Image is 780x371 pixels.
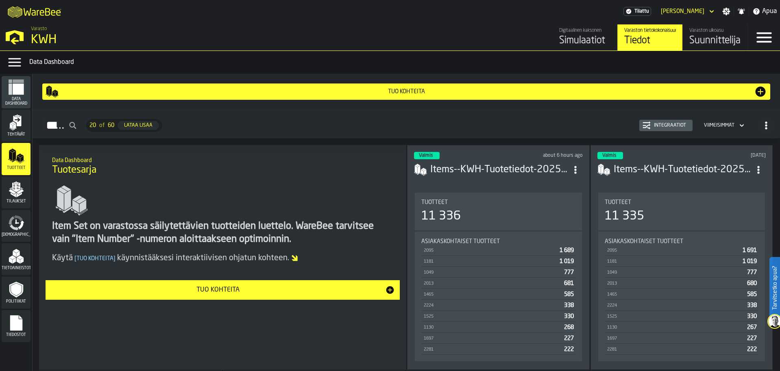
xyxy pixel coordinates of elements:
span: of [99,122,105,129]
h2: Sub Title [52,156,393,164]
div: 2224 [606,303,744,308]
span: 1 019 [743,259,757,264]
span: 268 [564,325,574,330]
div: 11 335 [605,209,644,224]
span: 777 [564,270,574,275]
div: 11 336 [421,209,461,224]
span: 227 [747,336,757,341]
span: 222 [747,347,757,352]
a: link-to-/wh/i/4fb45246-3b77-4bb5-b880-c337c3c5facb/simulations [552,24,617,50]
div: 1130 [423,325,561,330]
a: link-to-/wh/i/4fb45246-3b77-4bb5-b880-c337c3c5facb/designer [682,24,747,50]
span: Varasto [31,26,47,32]
div: Title [605,238,759,245]
a: link-to-/wh/i/4fb45246-3b77-4bb5-b880-c337c3c5facb/settings/billing [623,7,651,16]
div: DropdownMenuValue-STEFAN Thilman [661,8,704,15]
span: 585 [747,292,757,297]
span: Tuotteet [421,199,448,206]
div: StatList-item-1697 [421,333,575,344]
span: 330 [564,314,574,319]
div: Updated: 14.8.2025 klo 4.05.54 Created: 14.8.2025 klo 4.05.35 [695,153,766,158]
div: Suunnittelija [689,34,741,47]
span: 1 689 [560,248,574,253]
span: Tuo kohteita [73,256,117,261]
div: stat-Asiakaskohtaiset tuotteet [598,232,765,361]
div: 2281 [423,347,561,352]
div: StatList-item-2095 [605,245,759,256]
span: Apua [762,7,777,16]
h3: Items--KWH-Tuotetiedot-2025-08-15-040032.csv-2025-08-15 [430,163,568,176]
span: Valmis [419,153,433,158]
li: menu Syöttö [2,210,31,242]
span: Tilattu [634,9,649,14]
li: menu Tehtävät [2,110,31,142]
span: 585 [564,292,574,297]
div: 1181 [606,259,740,264]
div: Digitaalinen kaksonen [559,28,611,33]
li: menu Tiedostot [2,310,31,342]
div: KWH [31,33,251,47]
label: button-toggle-Apua [749,7,780,16]
div: 1465 [423,292,561,297]
span: 680 [747,281,757,286]
div: StatList-item-2013 [421,278,575,289]
div: 1049 [423,270,561,275]
div: stat-Tuotteet [415,193,582,230]
span: 222 [564,347,574,352]
div: title-Tuotesarja [46,151,400,181]
span: [DEMOGRAPHIC_DATA] [2,233,31,237]
div: StatList-item-2281 [605,344,759,355]
div: 1525 [423,314,561,319]
div: 2224 [423,303,561,308]
div: StatList-item-2281 [421,344,575,355]
div: 1181 [423,259,556,264]
span: 338 [747,303,757,308]
h3: Items--KWH-Tuotetiedot-2025-08-14-040011.csv-2025-08-14 [614,163,752,176]
button: button-Tuo kohteita [42,83,770,100]
div: Käytä käynnistääksesi interaktiivisen ohjatun kohteen. [52,252,393,264]
div: Varaston ulkoasu [689,28,741,33]
div: StatList-item-1049 [421,267,575,278]
div: StatList-item-1130 [605,322,759,333]
div: Menu-tilaus [623,7,651,16]
div: 1049 [606,270,744,275]
div: 1697 [423,336,561,341]
li: menu Tuotteet [2,143,31,176]
div: DropdownMenuValue-4 [701,121,746,130]
span: Tehtävät [2,132,31,137]
span: Tiedostot [2,333,31,337]
div: Lataa lisää [121,123,156,128]
span: Tuotteet [605,199,631,206]
a: link-to-/wh/i/4fb45246-3b77-4bb5-b880-c337c3c5facb/data [617,24,682,50]
div: StatList-item-1525 [421,311,575,322]
div: StatList-item-2095 [421,245,575,256]
div: StatList-item-1525 [605,311,759,322]
span: 267 [747,325,757,330]
div: Title [605,199,759,206]
div: StatList-item-2224 [421,300,575,311]
div: Title [421,238,575,245]
span: Tuotesarja [52,164,96,177]
span: Asiakaskohtaiset tuotteet [605,238,683,245]
span: 227 [564,336,574,341]
li: menu Tietoaineistot [2,243,31,276]
div: 1130 [606,325,744,330]
div: stat-Asiakaskohtaiset tuotteet [415,232,582,361]
div: 1697 [606,336,744,341]
div: status-3 2 [597,152,623,159]
label: button-toggle-Valikko [748,24,780,50]
div: 2013 [606,281,744,286]
div: Title [421,199,575,206]
div: 2013 [423,281,561,286]
div: Updated: 15.8.2025 klo 4.05.53 Created: 15.8.2025 klo 4.05.35 [512,153,583,158]
span: Valmis [602,153,617,158]
div: StatList-item-1049 [605,267,759,278]
div: ItemListCard-DashboardItemContainer [590,145,773,370]
div: StatList-item-1181 [605,256,759,267]
span: 20 [89,122,96,129]
span: 338 [564,303,574,308]
section: card-ItemSetDashboardCard [414,191,583,363]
